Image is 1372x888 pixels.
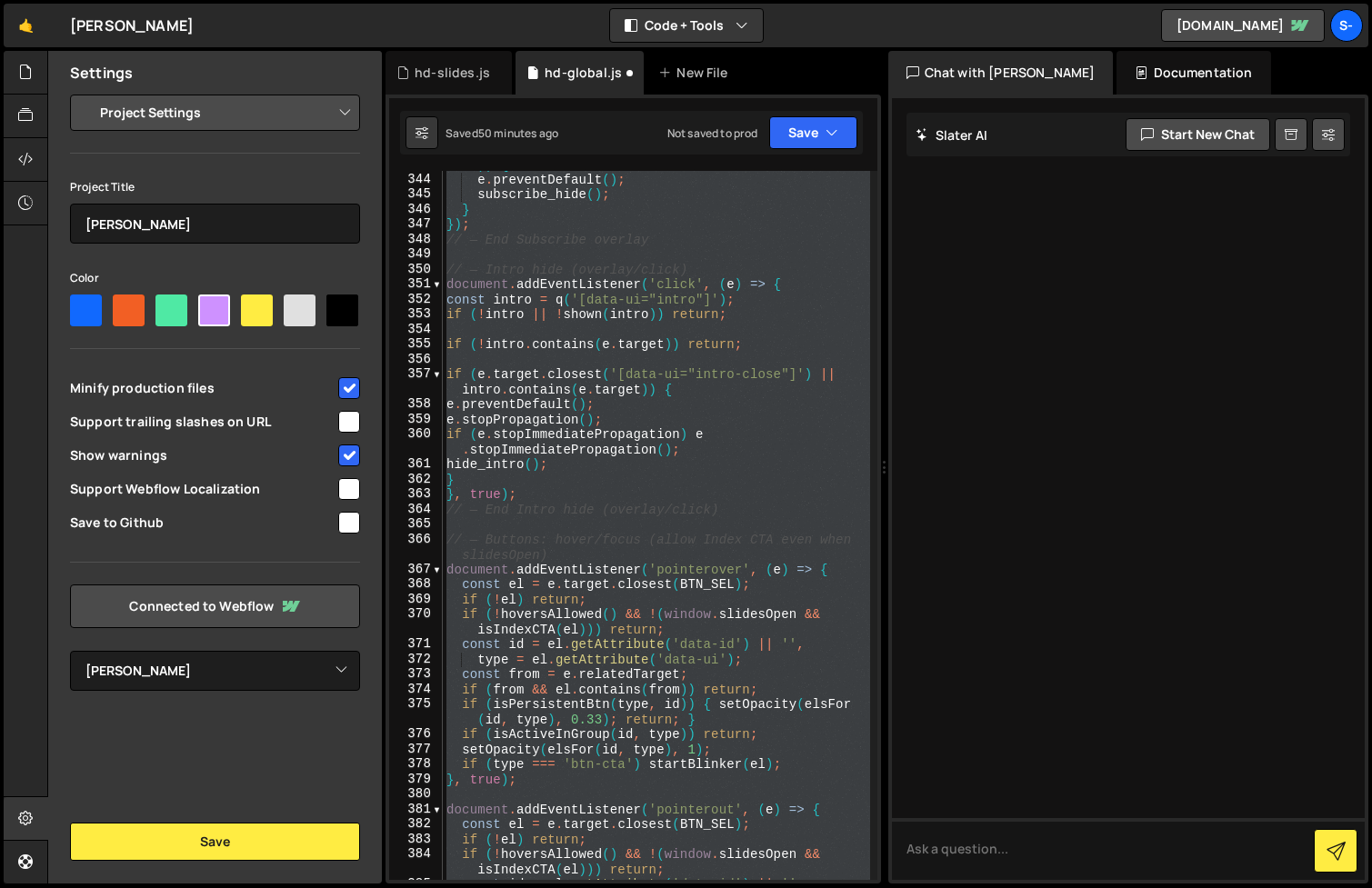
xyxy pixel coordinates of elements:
[389,652,443,667] div: 372
[389,696,443,726] div: 375
[389,186,443,202] div: 345
[389,472,443,487] div: 362
[1161,9,1325,42] a: [DOMAIN_NAME]
[389,426,443,456] div: 360
[70,379,335,397] span: Minify production files
[389,216,443,232] div: 347
[769,116,857,149] button: Save
[389,636,443,652] div: 371
[70,446,335,464] span: Show warnings
[389,202,443,217] div: 346
[389,726,443,742] div: 376
[478,125,558,141] div: 50 minutes ago
[70,584,360,628] a: Connected to Webflow
[389,412,443,427] div: 359
[389,336,443,352] div: 355
[389,772,443,787] div: 379
[70,514,335,532] span: Save to Github
[916,126,988,144] h2: Slater AI
[70,823,360,861] button: Save
[389,516,443,532] div: 365
[389,802,443,817] div: 381
[389,606,443,636] div: 370
[389,846,443,876] div: 384
[389,486,443,502] div: 363
[1330,9,1363,42] a: s-
[389,232,443,247] div: 348
[70,413,335,431] span: Support trailing slashes on URL
[389,306,443,322] div: 353
[389,322,443,337] div: 354
[389,246,443,262] div: 349
[389,816,443,832] div: 382
[888,51,1114,95] div: Chat with [PERSON_NAME]
[389,276,443,292] div: 351
[610,9,763,42] button: Code + Tools
[389,262,443,277] div: 350
[389,532,443,562] div: 366
[70,178,135,196] label: Project Title
[667,125,758,141] div: Not saved to prod
[70,480,335,498] span: Support Webflow Localization
[389,352,443,367] div: 356
[389,742,443,757] div: 377
[545,64,622,82] div: hd-global.js
[389,366,443,396] div: 357
[389,576,443,592] div: 368
[446,125,558,141] div: Saved
[389,172,443,187] div: 344
[1117,51,1270,95] div: Documentation
[70,63,133,83] h2: Settings
[70,15,194,36] div: [PERSON_NAME]
[389,456,443,472] div: 361
[389,682,443,697] div: 374
[389,786,443,802] div: 380
[1126,118,1270,151] button: Start new chat
[4,4,48,47] a: 🤙
[70,204,360,244] input: Project name
[389,502,443,517] div: 364
[389,666,443,682] div: 373
[389,562,443,577] div: 367
[389,832,443,847] div: 383
[389,592,443,607] div: 369
[658,64,735,82] div: New File
[389,396,443,412] div: 358
[389,292,443,307] div: 352
[415,64,490,82] div: hd-slides.js
[389,756,443,772] div: 378
[70,269,99,287] label: Color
